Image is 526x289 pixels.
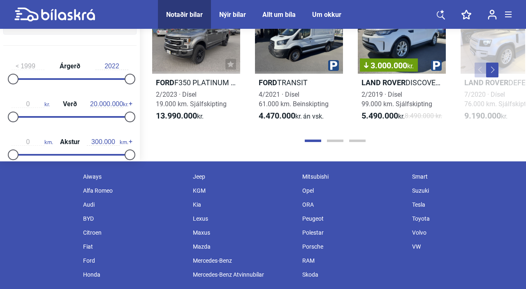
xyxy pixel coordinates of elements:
span: 4/2021 · Dísel 61.000 km. Beinskipting [259,91,329,108]
div: Maxus [189,226,299,240]
button: Page 1 [305,140,321,142]
div: Mazda [189,240,299,254]
button: Page 2 [327,140,343,142]
h2: F350 PLATINUM TREMOR [152,78,240,87]
div: Ford [79,254,189,268]
b: Ford [156,78,174,87]
div: Aiways [79,170,189,184]
div: Smart [408,170,518,184]
a: FordTRANSIT4/2021 · Dísel61.000 km. Beinskipting4.470.000kr. [255,3,343,128]
div: VW [408,240,518,254]
img: user-login.svg [488,9,497,20]
span: 3.000.000 [364,61,414,70]
div: Audi [79,198,189,212]
b: Ford [259,78,277,87]
div: Suzuki [408,184,518,198]
a: Um okkur [312,11,341,19]
div: RAM [298,254,408,268]
button: Previous [475,63,487,77]
a: 3.000.000kr.Land RoverDISCOVERY 5 S2/2019 · Dísel99.000 km. Sjálfskipting5.490.000kr.8.490.000 kr. [358,3,446,128]
div: Fiat [79,240,189,254]
a: Allt um bíla [262,11,296,19]
a: Nýir bílar [219,11,246,19]
span: 2/2023 · Dísel 19.000 km. Sjálfskipting [156,91,227,108]
span: Verð [61,101,79,107]
b: Land Rover [464,78,508,87]
b: 4.470.000 [259,111,295,121]
div: Polestar [298,226,408,240]
div: Citroen [79,226,189,240]
span: kr. [259,111,324,121]
div: Peugeot [298,212,408,226]
div: ORA [298,198,408,212]
div: Alfa Romeo [79,184,189,198]
div: Lexus [189,212,299,226]
div: Jeep [189,170,299,184]
div: Porsche [298,240,408,254]
div: Tesla [408,198,518,212]
div: Volvo [408,226,518,240]
h2: TRANSIT [255,78,343,87]
div: Kia [189,198,299,212]
span: 8.490.000 kr. [405,111,442,121]
span: 2/2019 · Dísel 99.000 km. Sjálfskipting [361,91,432,108]
b: 9.190.000 [464,111,501,121]
span: Akstur [58,139,82,145]
span: km. [12,138,53,146]
div: Opel [298,184,408,198]
div: Mercedes-Benz Atvinnubílar [189,268,299,282]
div: Skoda [298,268,408,282]
div: Honda [79,268,189,282]
span: Árgerð [58,63,82,70]
div: Toyota [408,212,518,226]
span: kr. [407,62,414,70]
b: 13.990.000 [156,111,197,121]
span: kr. [156,111,204,121]
div: BYD [79,212,189,226]
button: Next [486,63,498,77]
span: km. [87,138,128,146]
h2: DISCOVERY 5 S [358,78,446,87]
button: Page 3 [349,140,366,142]
span: kr. [90,100,128,108]
b: Land Rover [361,78,406,87]
span: kr. [464,111,507,121]
div: Mitsubishi [298,170,408,184]
span: kr. [361,111,405,121]
div: Mercedes-Benz [189,254,299,268]
a: FordF350 PLATINUM TREMOR2/2023 · Dísel19.000 km. Sjálfskipting13.990.000kr. [152,3,240,128]
span: kr. [12,100,50,108]
div: KGM [189,184,299,198]
b: 5.490.000 [361,111,398,121]
a: Notaðir bílar [166,11,203,19]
